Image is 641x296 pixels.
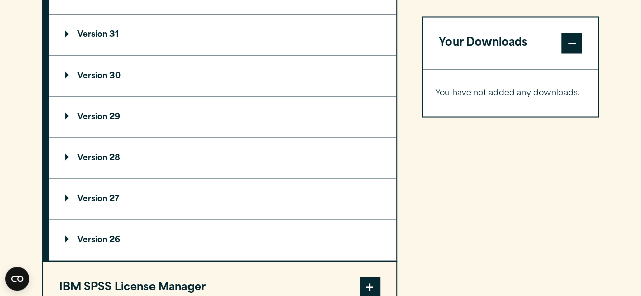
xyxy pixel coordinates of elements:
[65,31,119,39] p: Version 31
[49,220,396,260] summary: Version 26
[49,179,396,219] summary: Version 27
[49,97,396,137] summary: Version 29
[65,154,120,162] p: Version 28
[65,195,119,203] p: Version 27
[65,72,121,80] p: Version 30
[49,15,396,55] summary: Version 31
[423,69,598,116] div: Your Downloads
[65,236,120,244] p: Version 26
[49,14,396,261] div: IBM SPSS Statistics
[49,56,396,96] summary: Version 30
[49,138,396,178] summary: Version 28
[5,267,29,291] button: Open CMP widget
[435,86,586,100] p: You have not added any downloads.
[423,17,598,69] button: Your Downloads
[65,113,120,121] p: Version 29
